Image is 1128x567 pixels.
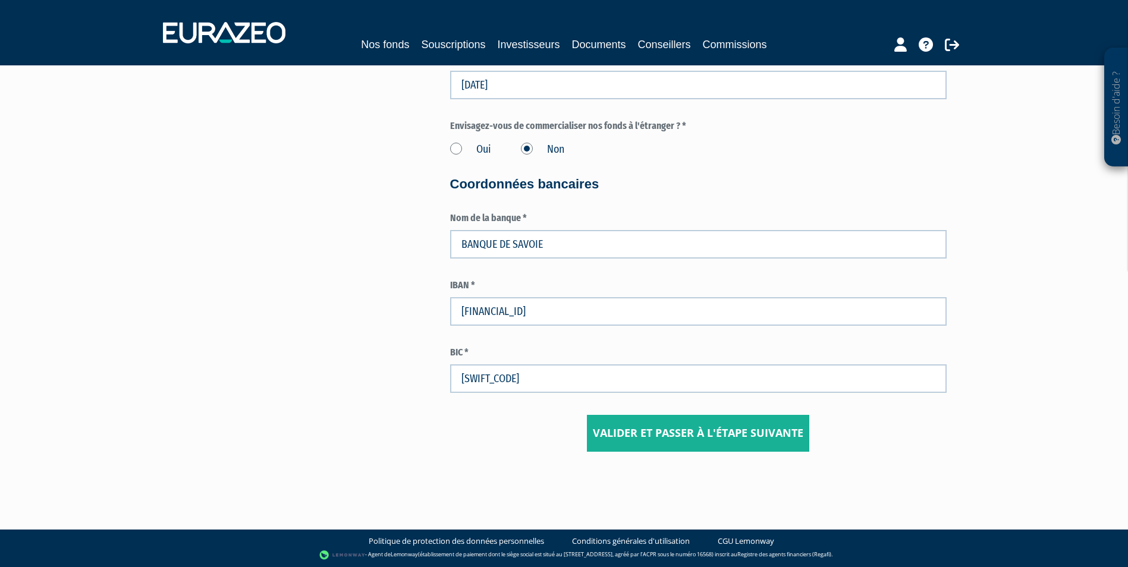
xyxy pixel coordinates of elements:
[391,550,418,558] a: Lemonway
[369,535,544,547] a: Politique de protection des données personnelles
[450,346,947,360] label: BIC *
[319,549,365,561] img: logo-lemonway.png
[572,535,690,547] a: Conditions générales d'utilisation
[587,415,809,452] input: Valider et passer à l'étape suivante
[361,36,409,53] a: Nos fonds
[572,36,626,53] a: Documents
[497,36,560,53] a: Investisseurs
[718,535,774,547] a: CGU Lemonway
[450,279,947,292] label: IBAN *
[450,212,947,225] label: Nom de la banque *
[450,119,947,133] label: Envisagez-vous de commercialiser nos fonds à l'étranger ? *
[521,142,564,157] label: Non
[421,36,485,53] a: Souscriptions
[737,550,831,558] a: Registre des agents financiers (Regafi)
[450,177,947,191] h4: Coordonnées bancaires
[163,22,285,43] img: 1732889491-logotype_eurazeo_blanc_rvb.png
[12,549,1116,561] div: - Agent de (établissement de paiement dont le siège social est situé au [STREET_ADDRESS], agréé p...
[638,36,691,53] a: Conseillers
[1110,54,1123,161] p: Besoin d'aide ?
[703,36,767,53] a: Commissions
[450,142,491,157] label: Oui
